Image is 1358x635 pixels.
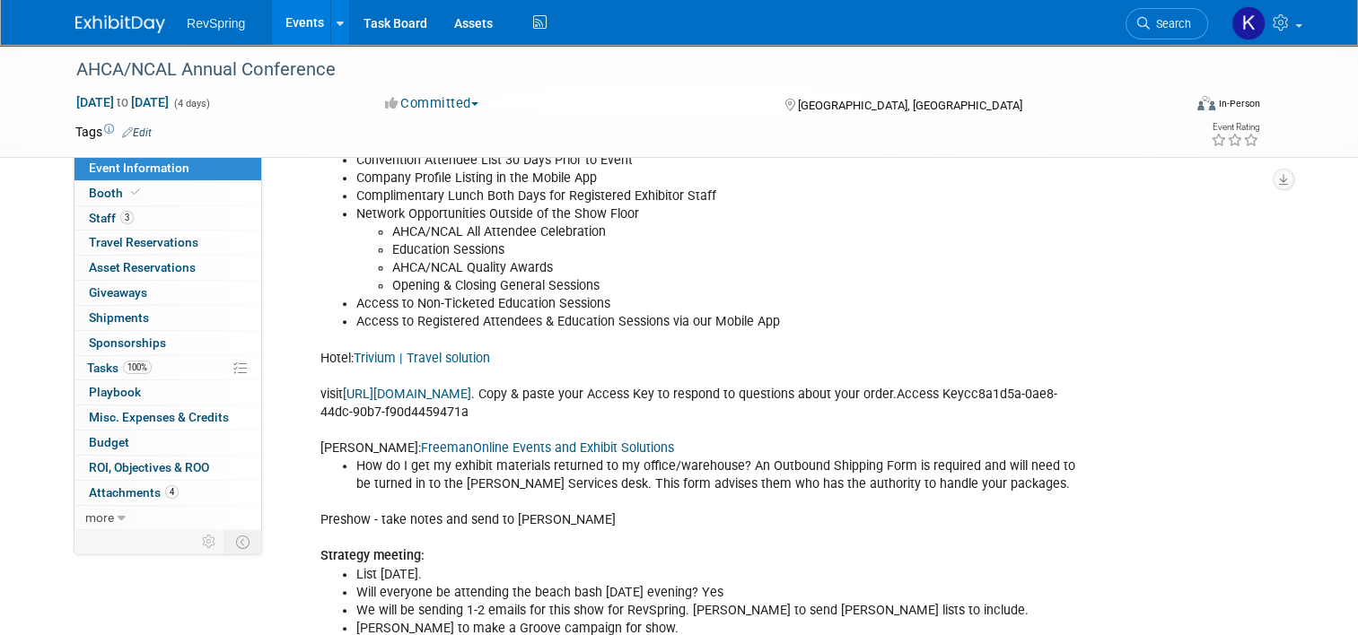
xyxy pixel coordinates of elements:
li: AHCA/NCAL All Attendee Celebration [392,223,1080,241]
li: Opening & Closing General Sessions [392,277,1080,295]
span: Attachments [89,485,179,500]
a: ROI, Objectives & ROO [74,456,261,480]
b: Strategy meeting: [320,548,425,563]
a: Misc. Expenses & Credits [74,405,261,430]
li: Network Opportunities Outside of the Show Floor [356,205,1080,295]
span: Search [1150,17,1191,30]
a: Search [1126,8,1208,39]
li: List [DATE]. [356,566,1080,584]
span: (4 days) [172,98,210,109]
td: Personalize Event Tab Strip [194,530,225,553]
a: Booth [74,181,261,205]
span: Giveaways [89,285,147,300]
a: more [74,506,261,530]
span: RevSpring [187,16,245,30]
li: Access to Registered Attendees & Education Sessions via our Mobile App [356,313,1080,331]
span: Playbook [89,385,141,399]
img: Format-Inperson.png [1197,96,1215,110]
li: Access to Non-Ticketed Education Sessions [356,295,1080,313]
div: Event Format [1085,93,1260,120]
a: Event Information [74,156,261,180]
span: Shipments [89,310,149,325]
span: 4 [165,485,179,499]
li: Education Sessions [392,241,1080,259]
span: Travel Reservations [89,235,198,249]
span: Asset Reservations [89,260,196,274]
a: Travel Reservations [74,231,261,255]
a: Edit [122,126,152,139]
span: Event Information [89,161,189,175]
div: Event Rating [1211,123,1259,132]
td: Toggle Event Tabs [225,530,262,553]
span: Budget [89,435,129,449]
span: [DATE] [DATE] [75,94,170,110]
div: In-Person [1218,97,1260,110]
a: Shipments [74,306,261,330]
span: Sponsorships [89,335,166,350]
a: Giveaways [74,281,261,305]
a: Trivium | Travel solution [354,351,490,366]
a: Budget [74,431,261,455]
li: We will be sending 1-2 emails for this show for RevSpring. [PERSON_NAME] to send [PERSON_NAME] li... [356,602,1080,620]
a: Sponsorships [74,331,261,355]
a: Playbook [74,380,261,404]
img: ExhibitDay [75,15,165,33]
span: Staff [89,211,134,225]
span: Misc. Expenses & Credits [89,410,229,424]
span: Booth [89,186,144,200]
span: 3 [120,211,134,224]
button: Committed [379,94,486,113]
span: Tasks [87,361,152,375]
a: Asset Reservations [74,256,261,280]
li: How do I get my exhibit materials returned to my office/warehouse? An Outbound Shipping Form is r... [356,457,1080,493]
a: FreemanOnline Events and Exhibit Solutions [421,440,674,456]
li: Convention Attendee List 30 Days Prior to Event [356,152,1080,170]
li: Complimentary Lunch Both Days for Registered Exhibitor Staff [356,187,1080,205]
span: [GEOGRAPHIC_DATA], [GEOGRAPHIC_DATA] [798,99,1022,112]
a: [URL][DOMAIN_NAME] [343,387,471,402]
span: ROI, Objectives & ROO [89,460,209,474]
li: Company Profile Listing in the Mobile App [356,170,1080,187]
td: Tags [75,123,152,141]
span: more [85,510,114,525]
li: Will everyone be attending the beach bash [DATE] evening? Yes [356,584,1080,602]
a: Staff3 [74,206,261,231]
span: to [114,95,131,109]
img: Kelsey Culver [1231,6,1266,40]
span: 100% [123,361,152,374]
a: Attachments4 [74,481,261,505]
a: Tasks100% [74,356,261,380]
div: AHCA/NCAL Annual Conference [70,54,1160,86]
i: Booth reservation complete [131,187,140,197]
li: AHCA/NCAL Quality Awards [392,259,1080,277]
